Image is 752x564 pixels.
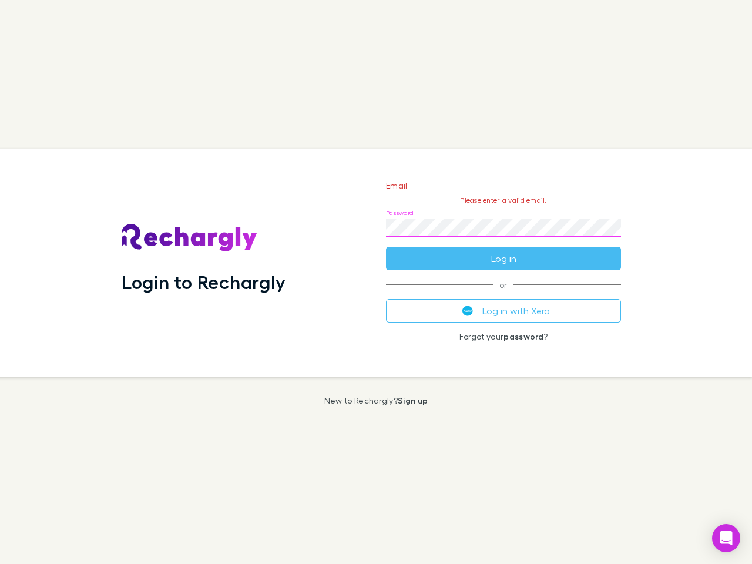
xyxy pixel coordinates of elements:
[386,247,621,270] button: Log in
[324,396,428,405] p: New to Rechargly?
[386,196,621,204] p: Please enter a valid email.
[386,209,414,217] label: Password
[122,224,258,252] img: Rechargly's Logo
[122,271,286,293] h1: Login to Rechargly
[503,331,543,341] a: password
[398,395,428,405] a: Sign up
[462,305,473,316] img: Xero's logo
[386,332,621,341] p: Forgot your ?
[386,299,621,323] button: Log in with Xero
[712,524,740,552] div: Open Intercom Messenger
